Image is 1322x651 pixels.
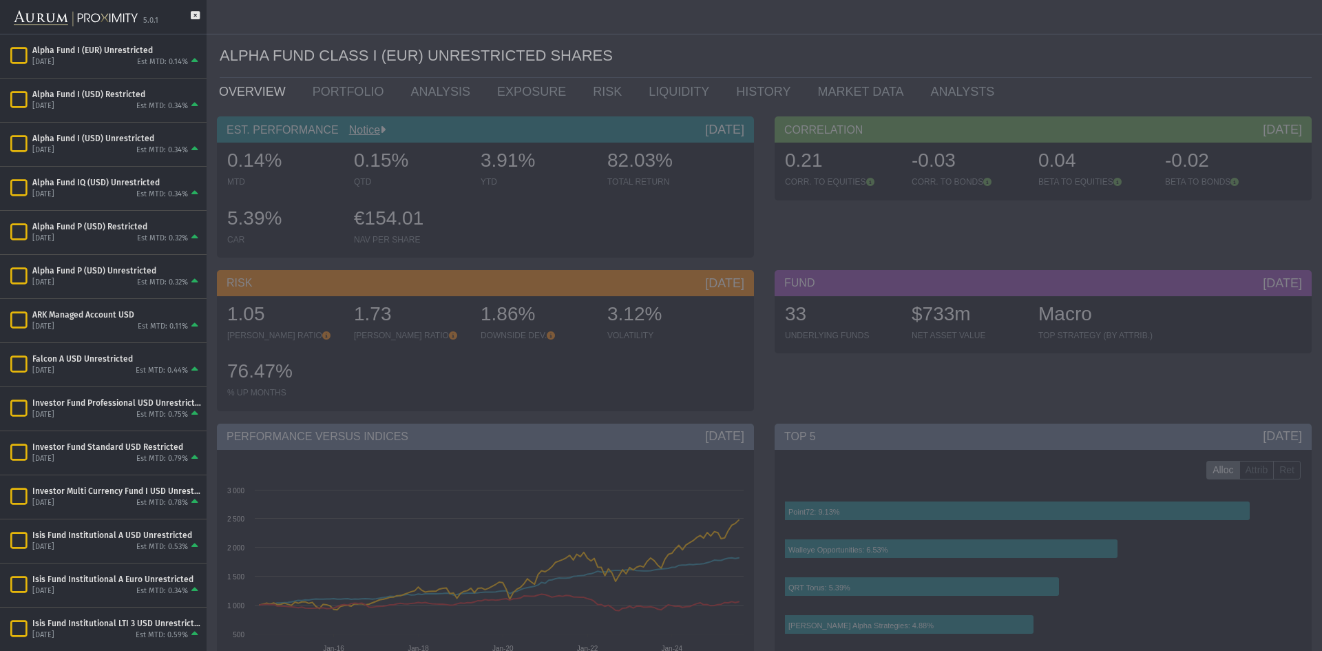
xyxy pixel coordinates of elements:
[785,330,898,341] div: UNDERLYING FUNDS
[487,78,583,105] a: EXPOSURE
[217,116,754,143] div: EST. PERFORMANCE
[1038,147,1151,176] div: 0.04
[339,124,380,136] a: Notice
[32,265,201,276] div: Alpha Fund P (USD) Unrestricted
[32,353,201,364] div: Falcon A USD Unrestricted
[32,397,201,409] div: Investor Fund Professional USD Unrestricted
[481,147,594,176] div: 3.91%
[32,234,54,244] div: [DATE]
[607,176,720,187] div: TOTAL RETURN
[32,574,201,585] div: Isis Fund Institutional A Euro Unrestricted
[137,278,188,288] div: Est MTD: 0.32%
[32,530,201,541] div: Isis Fund Institutional A USD Unrestricted
[785,176,898,187] div: CORR. TO EQUITIES
[227,205,340,234] div: 5.39%
[14,3,138,34] img: Aurum-Proximity%20white.svg
[705,428,744,444] div: [DATE]
[354,234,467,245] div: NAV PER SHARE
[32,442,201,453] div: Investor Fund Standard USD Restricted
[227,176,340,187] div: MTD
[354,205,467,234] div: €154.01
[726,78,807,105] a: HISTORY
[354,176,467,187] div: QTD
[32,586,54,597] div: [DATE]
[32,498,54,508] div: [DATE]
[227,544,244,552] text: 2 000
[32,309,201,320] div: ARK Managed Account USD
[136,498,188,508] div: Est MTD: 0.78%
[481,301,594,330] div: 1.86%
[32,89,201,100] div: Alpha Fund I (USD) Restricted
[227,149,282,171] span: 0.14%
[32,145,54,156] div: [DATE]
[32,189,54,200] div: [DATE]
[209,78,302,105] a: OVERVIEW
[481,176,594,187] div: YTD
[583,78,638,105] a: RISK
[227,573,244,581] text: 1 500
[1038,176,1151,187] div: BETA TO EQUITIES
[136,586,188,597] div: Est MTD: 0.34%
[32,278,54,288] div: [DATE]
[1263,275,1302,291] div: [DATE]
[912,301,1025,330] div: $733m
[227,301,340,330] div: 1.05
[137,234,188,244] div: Est MTD: 0.32%
[788,508,840,516] text: Point72: 9.13%
[32,410,54,420] div: [DATE]
[775,424,1312,450] div: TOP 5
[136,189,188,200] div: Est MTD: 0.34%
[32,542,54,552] div: [DATE]
[1038,301,1153,330] div: Macro
[227,330,340,341] div: [PERSON_NAME] RATIO
[136,410,188,420] div: Est MTD: 0.75%
[785,301,898,330] div: 33
[32,101,54,112] div: [DATE]
[607,301,720,330] div: 3.12%
[136,542,188,552] div: Est MTD: 0.53%
[136,101,188,112] div: Est MTD: 0.34%
[32,57,54,68] div: [DATE]
[217,424,754,450] div: PERFORMANCE VERSUS INDICES
[705,275,744,291] div: [DATE]
[481,330,594,341] div: DOWNSIDE DEV.
[227,234,340,245] div: CAR
[302,78,401,105] a: PORTFOLIO
[32,486,201,497] div: Investor Multi Currency Fund I USD Unrestricted
[32,618,201,629] div: Isis Fund Institutional LTI 3 USD Unrestricted
[808,78,921,105] a: MARKET DATA
[32,366,54,376] div: [DATE]
[788,546,888,554] text: Walleye Opportunities: 6.53%
[775,116,1312,143] div: CORRELATION
[143,16,158,26] div: 5.0.1
[1165,147,1278,176] div: -0.02
[136,630,188,641] div: Est MTD: 0.59%
[32,221,201,232] div: Alpha Fund P (USD) Restricted
[1263,121,1302,138] div: [DATE]
[912,330,1025,341] div: NET ASSET VALUE
[227,602,244,610] text: 1 000
[354,330,467,341] div: [PERSON_NAME] RATIO
[233,631,244,639] text: 500
[136,366,188,376] div: Est MTD: 0.44%
[912,147,1025,176] div: -0.03
[1206,461,1239,480] label: Alloc
[227,387,340,398] div: % UP MONTHS
[1273,461,1301,480] label: Ret
[227,487,244,495] text: 3 000
[1239,461,1274,480] label: Attrib
[788,583,850,592] text: QRT Torus: 5.39%
[354,149,408,171] span: 0.15%
[400,78,487,105] a: ANALYSIS
[217,270,754,296] div: RISK
[1038,330,1153,341] div: TOP STRATEGY (BY ATTRIB.)
[32,322,54,332] div: [DATE]
[1263,428,1302,444] div: [DATE]
[136,454,188,464] div: Est MTD: 0.79%
[788,621,934,630] text: [PERSON_NAME] Alpha Strategies: 4.88%
[137,57,188,68] div: Est MTD: 0.14%
[1165,176,1278,187] div: BETA TO BONDS
[775,270,1312,296] div: FUND
[339,123,386,138] div: Notice
[32,177,201,188] div: Alpha Fund IQ (USD) Unrestricted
